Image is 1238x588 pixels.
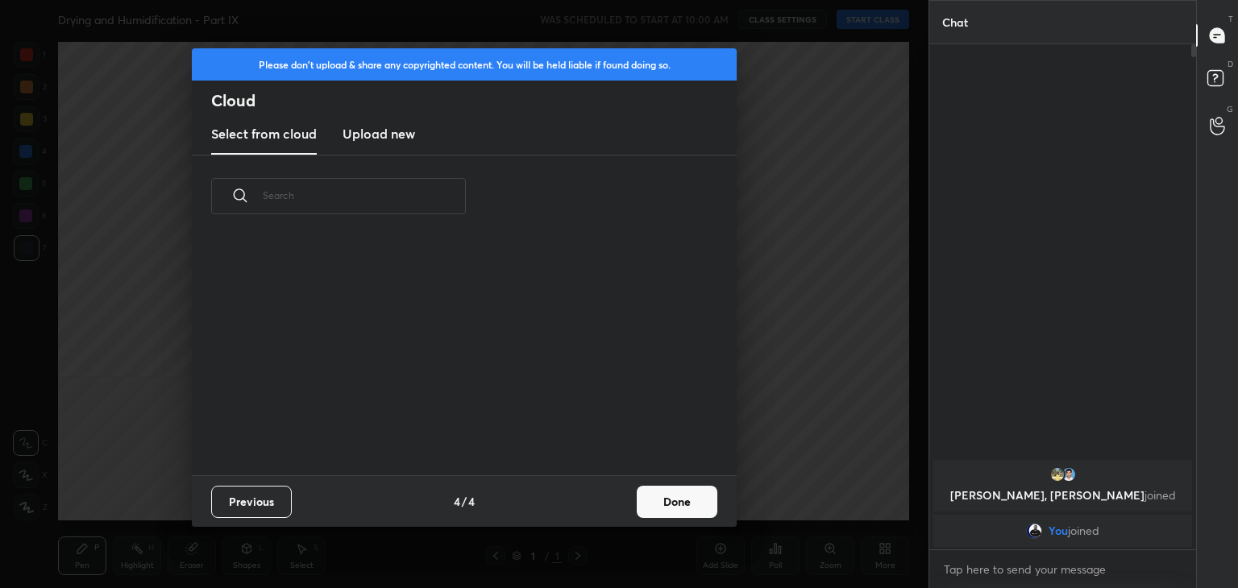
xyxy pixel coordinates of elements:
h3: Select from cloud [211,124,317,143]
div: grid [929,457,1196,550]
h4: 4 [454,493,460,510]
h4: 4 [468,493,475,510]
img: 06bb0d84a8f94ea8a9cc27b112cd422f.jpg [1026,523,1042,539]
img: 3 [1061,466,1077,482]
h4: / [462,493,467,510]
p: T [1228,13,1233,25]
button: Done [637,486,717,518]
span: You [1049,524,1068,537]
span: joined [1145,487,1176,503]
p: D [1228,58,1233,70]
button: Previous [211,486,292,518]
div: Please don't upload & share any copyrighted content. You will be held liable if found doing so. [192,48,737,81]
p: Chat [929,1,981,43]
h3: Upload new [343,124,415,143]
span: joined [1068,524,1099,537]
p: G [1227,103,1233,115]
h2: Cloud [211,90,737,111]
p: [PERSON_NAME], [PERSON_NAME] [943,489,1182,502]
input: Search [263,161,466,230]
img: b420a92da722494d926044f379b41fde.jpg [1049,466,1066,482]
